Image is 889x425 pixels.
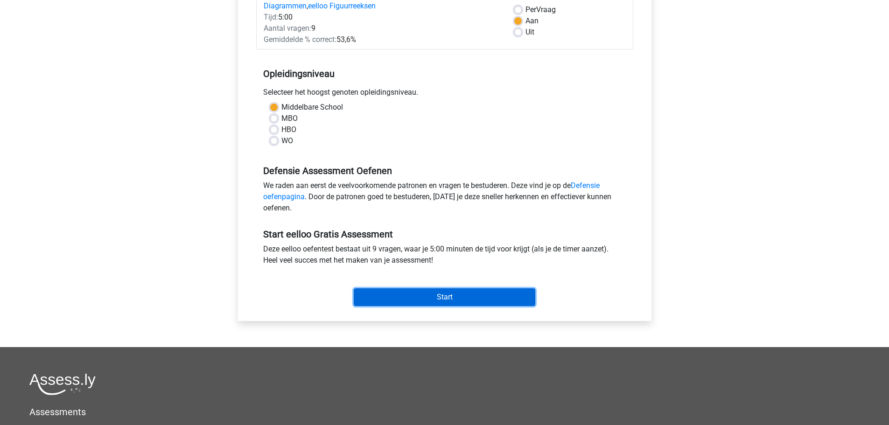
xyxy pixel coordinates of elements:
div: 5:00 [257,12,507,23]
span: Aantal vragen: [264,24,311,33]
label: HBO [281,124,296,135]
span: Tijd: [264,13,278,21]
h5: Defensie Assessment Oefenen [263,165,626,176]
img: Assessly logo [29,373,96,395]
div: Deze eelloo oefentest bestaat uit 9 vragen, waar je 5:00 minuten de tijd voor krijgt (als je de t... [256,244,633,270]
label: MBO [281,113,298,124]
label: Aan [525,15,539,27]
h5: Opleidingsniveau [263,64,626,83]
label: WO [281,135,293,146]
span: Gemiddelde % correct: [264,35,336,44]
span: Per [525,5,536,14]
label: Uit [525,27,534,38]
h5: Start eelloo Gratis Assessment [263,229,626,240]
input: Start [354,288,535,306]
div: 53,6% [257,34,507,45]
label: Vraag [525,4,556,15]
div: We raden aan eerst de veelvoorkomende patronen en vragen te bestuderen. Deze vind je op de . Door... [256,180,633,217]
label: Middelbare School [281,102,343,113]
h5: Assessments [29,406,860,418]
div: 9 [257,23,507,34]
a: eelloo Figuurreeksen [308,1,376,10]
div: Selecteer het hoogst genoten opleidingsniveau. [256,87,633,102]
